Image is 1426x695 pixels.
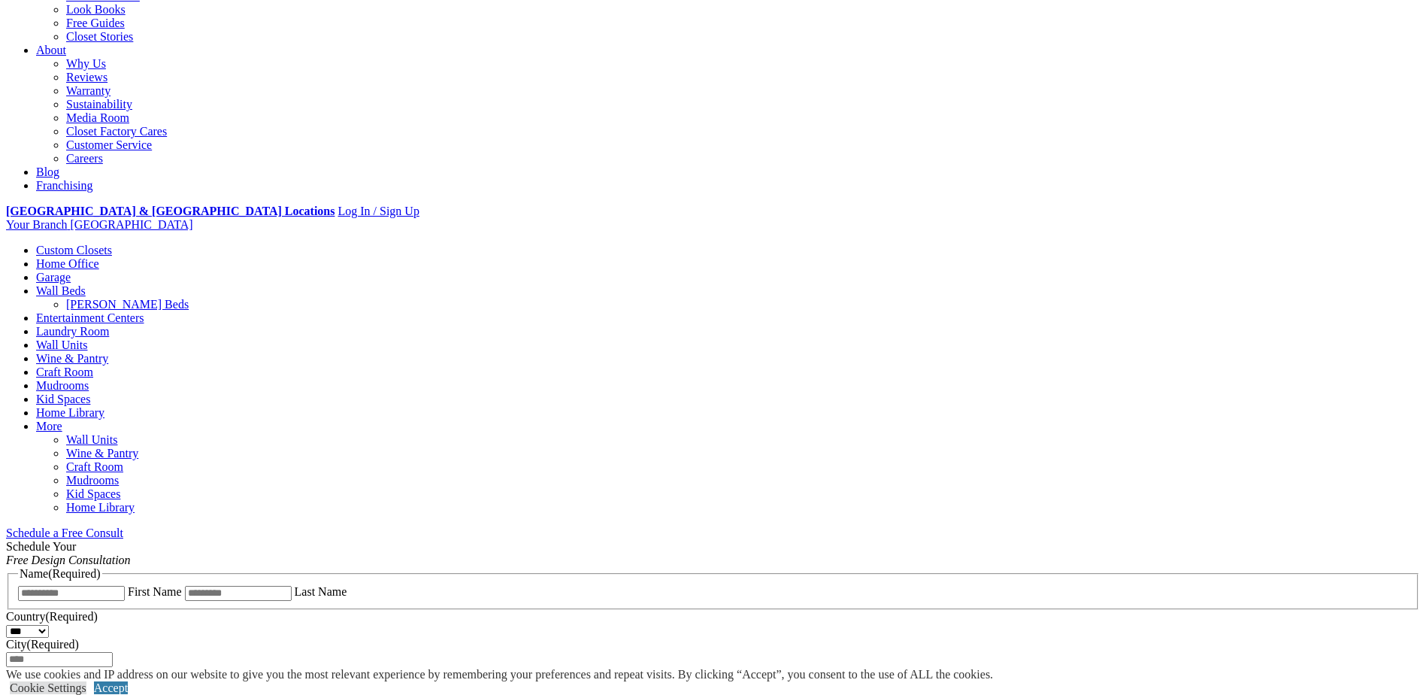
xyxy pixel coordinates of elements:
[6,527,123,539] a: Schedule a Free Consult (opens a dropdown menu)
[66,152,103,165] a: Careers
[66,487,120,500] a: Kid Spaces
[66,57,106,70] a: Why Us
[36,406,104,419] a: Home Library
[36,393,90,405] a: Kid Spaces
[30,667,82,680] span: (Required)
[6,205,335,217] a: [GEOGRAPHIC_DATA] & [GEOGRAPHIC_DATA] Locations
[36,420,62,432] a: More menu text will display only on big screen
[36,165,59,178] a: Blog
[45,610,97,623] span: (Required)
[66,84,111,97] a: Warranty
[36,366,93,378] a: Craft Room
[6,554,131,566] em: Free Design Consultation
[295,585,347,598] label: Last Name
[36,257,99,270] a: Home Office
[6,218,193,231] a: Your Branch [GEOGRAPHIC_DATA]
[66,460,123,473] a: Craft Room
[128,585,182,598] label: First Name
[66,111,129,124] a: Media Room
[66,125,167,138] a: Closet Factory Cares
[66,71,107,83] a: Reviews
[66,138,152,151] a: Customer Service
[36,352,108,365] a: Wine & Pantry
[6,610,98,623] label: Country
[36,179,93,192] a: Franchising
[66,447,138,460] a: Wine & Pantry
[70,218,192,231] span: [GEOGRAPHIC_DATA]
[36,325,109,338] a: Laundry Room
[66,474,119,487] a: Mudrooms
[36,271,71,284] a: Garage
[48,567,100,580] span: (Required)
[66,3,126,16] a: Look Books
[66,17,125,29] a: Free Guides
[6,668,993,681] div: We use cookies and IP address on our website to give you the most relevant experience by remember...
[338,205,419,217] a: Log In / Sign Up
[66,433,117,446] a: Wall Units
[94,681,128,694] a: Accept
[27,638,79,651] span: (Required)
[36,379,89,392] a: Mudrooms
[66,298,189,311] a: [PERSON_NAME] Beds
[10,681,86,694] a: Cookie Settings
[66,98,132,111] a: Sustainability
[6,667,82,680] label: State
[36,338,87,351] a: Wall Units
[6,540,131,566] span: Schedule Your
[36,311,144,324] a: Entertainment Centers
[66,30,133,43] a: Closet Stories
[36,244,112,256] a: Custom Closets
[36,44,66,56] a: About
[6,638,79,651] label: City
[66,501,135,514] a: Home Library
[18,567,102,581] legend: Name
[36,284,86,297] a: Wall Beds
[6,218,67,231] span: Your Branch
